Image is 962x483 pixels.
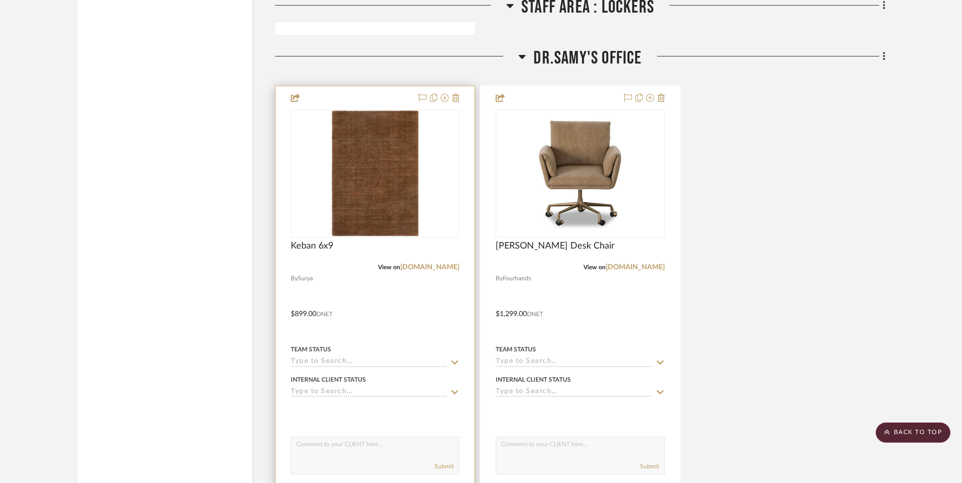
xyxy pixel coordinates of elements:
button: Submit [640,462,659,471]
scroll-to-top-button: BACK TO TOP [876,422,950,443]
span: Fourhands [503,274,531,283]
div: Team Status [291,345,331,354]
img: Salerno Desk Chair [517,110,643,236]
span: By [291,274,298,283]
a: [DOMAIN_NAME] [606,264,665,271]
div: Internal Client Status [496,375,571,384]
input: Type to Search… [291,357,447,367]
span: Keban 6x9 [291,240,333,252]
div: Internal Client Status [291,375,366,384]
span: View on [378,264,400,270]
span: [PERSON_NAME] Desk Chair [496,240,615,252]
span: By [496,274,503,283]
span: View on [583,264,606,270]
div: Team Status [496,345,536,354]
input: Type to Search… [291,388,447,397]
span: Dr.Samy's Office [533,47,642,69]
button: Submit [435,462,454,471]
input: Type to Search… [496,357,652,367]
a: [DOMAIN_NAME] [400,264,459,271]
input: Type to Search… [496,388,652,397]
span: Surya [298,274,313,283]
img: Keban 6x9 [332,110,419,236]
